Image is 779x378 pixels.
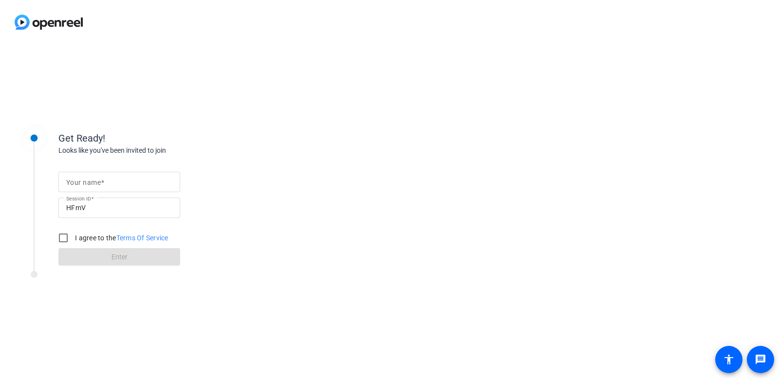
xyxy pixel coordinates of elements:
[58,145,253,156] div: Looks like you've been invited to join
[66,179,101,186] mat-label: Your name
[723,354,735,365] mat-icon: accessibility
[73,233,168,243] label: I agree to the
[755,354,766,365] mat-icon: message
[66,196,91,201] mat-label: Session ID
[116,234,168,242] a: Terms Of Service
[58,131,253,145] div: Get Ready!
